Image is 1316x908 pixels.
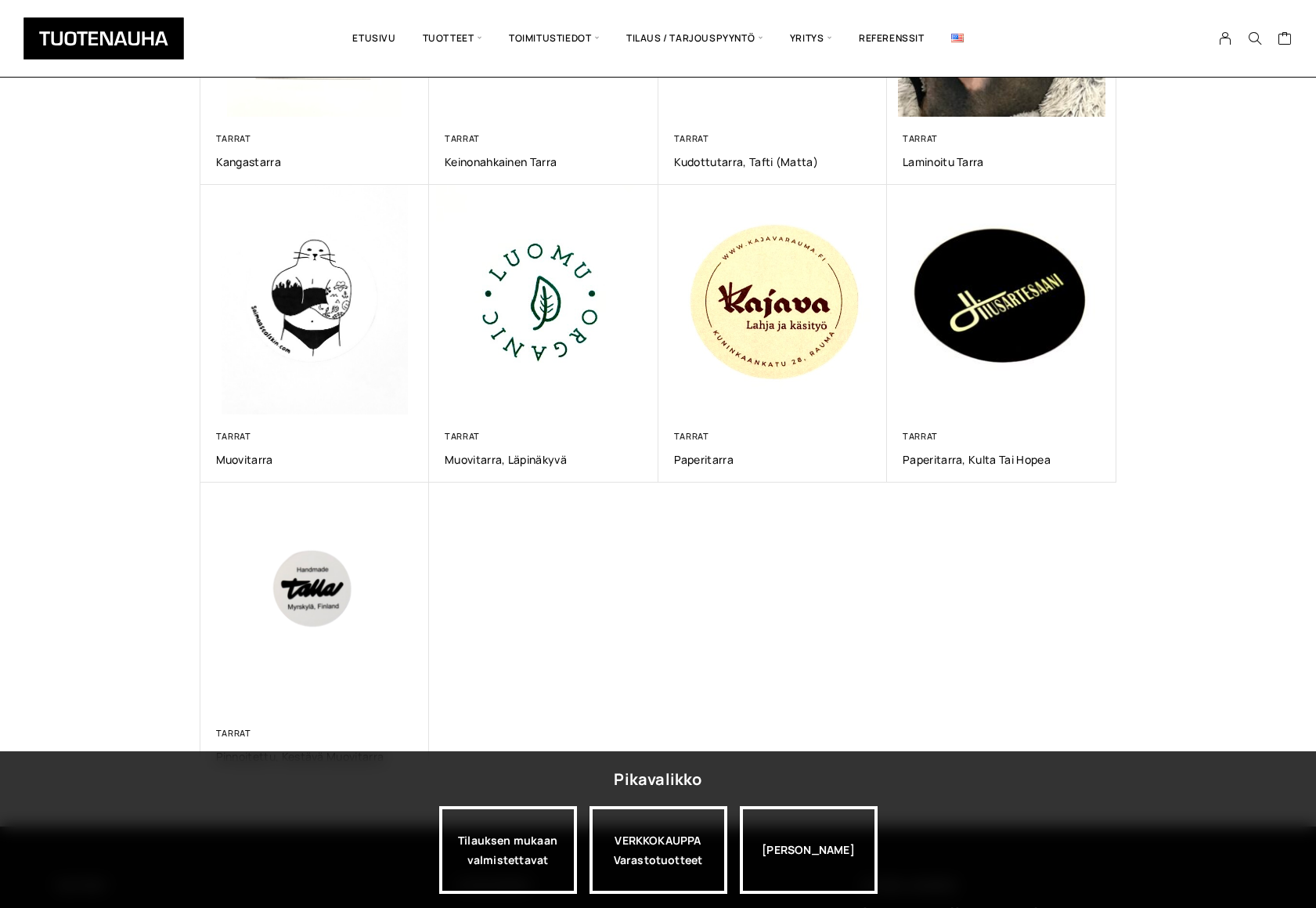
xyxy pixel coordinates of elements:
[445,430,480,442] a: Tarrat
[1278,31,1293,49] a: Cart
[674,154,872,169] a: Kudottutarra, tafti (matta)
[409,12,496,65] span: Tuotteet
[216,154,414,169] a: Kangastarra
[903,452,1101,467] a: Paperitarra, Kulta tai Hopea
[445,452,643,467] a: Muovitarra, läpinäkyvä
[614,765,701,794] div: Pikavalikko
[740,806,878,894] div: [PERSON_NAME]
[674,452,872,467] a: Paperitarra
[445,132,480,144] a: Tarrat
[339,12,409,65] a: Etusivu
[845,12,938,65] a: Referenssit
[903,132,938,144] a: Tarrat
[1210,31,1241,45] a: My Account
[216,749,414,764] a: Pinnoitettu, Kestävä Muovitarra
[951,34,964,42] img: English
[903,154,1101,169] a: Laminoitu Tarra
[216,452,414,467] a: Muovitarra
[23,17,184,60] img: Tuotenauha Oy
[439,806,577,894] a: Tilauksen mukaan valmistettavat
[216,430,251,442] a: Tarrat
[777,12,845,65] span: Yritys
[445,154,643,169] a: Keinonahkainen Tarra
[216,132,251,144] a: Tarrat
[496,12,613,65] span: Toimitustiedot
[903,430,938,442] a: Tarrat
[589,806,727,894] div: VERKKOKAUPPA Varastotuotteet
[674,132,709,144] a: Tarrat
[613,12,777,65] span: Tilaus / Tarjouspyyntö
[1240,31,1270,45] button: Search
[216,727,251,739] a: Tarrat
[589,806,727,894] a: VERKKOKAUPPAVarastotuotteet
[674,430,709,442] a: Tarrat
